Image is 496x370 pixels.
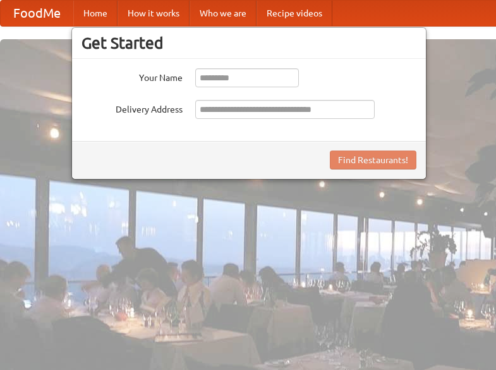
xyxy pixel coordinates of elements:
[73,1,118,26] a: Home
[82,68,183,84] label: Your Name
[330,151,416,170] button: Find Restaurants!
[82,100,183,116] label: Delivery Address
[257,1,332,26] a: Recipe videos
[190,1,257,26] a: Who we are
[118,1,190,26] a: How it works
[1,1,73,26] a: FoodMe
[82,34,416,52] h3: Get Started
